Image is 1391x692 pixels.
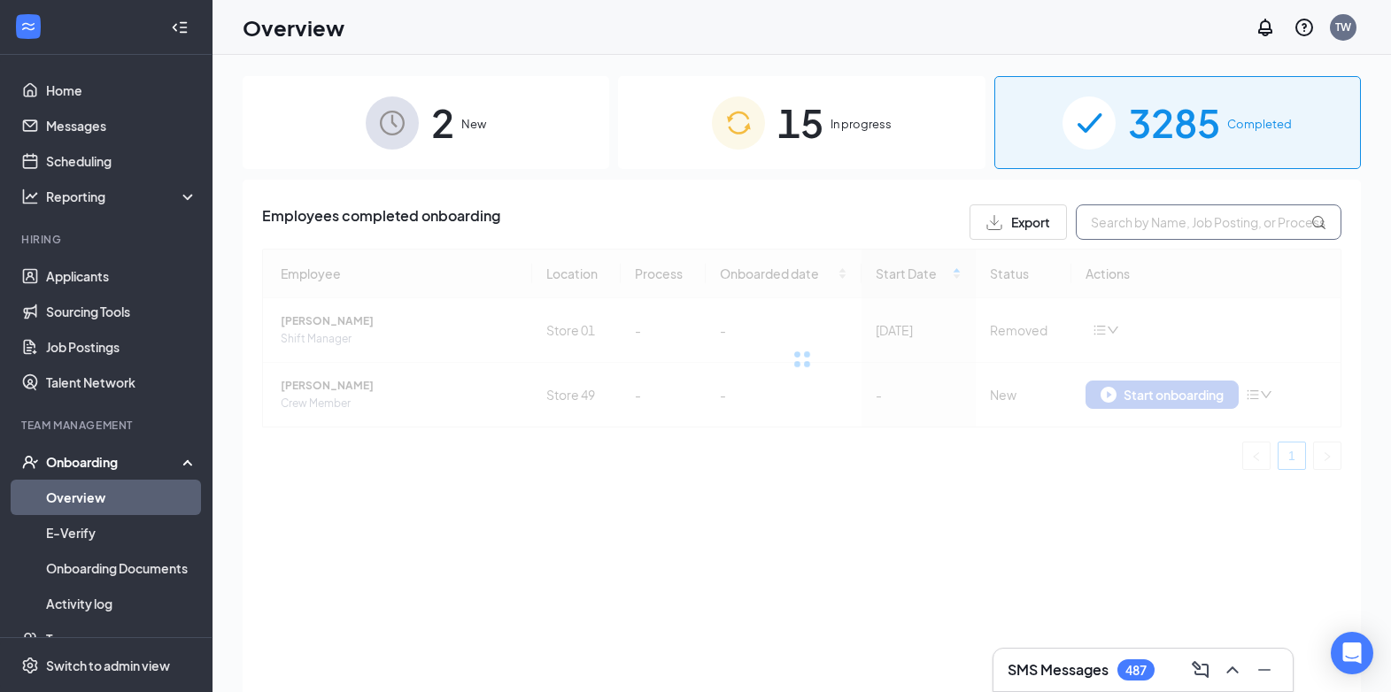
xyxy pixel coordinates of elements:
[46,365,197,400] a: Talent Network
[1008,660,1109,680] h3: SMS Messages
[1254,659,1275,680] svg: Minimize
[777,92,823,153] span: 15
[1076,204,1341,240] input: Search by Name, Job Posting, or Process
[1190,659,1211,680] svg: ComposeMessage
[1335,19,1351,35] div: TW
[262,204,500,240] span: Employees completed onboarding
[970,204,1067,240] button: Export
[1218,656,1247,684] button: ChevronUp
[171,19,189,36] svg: Collapse
[1294,17,1315,38] svg: QuestionInfo
[46,108,197,143] a: Messages
[831,115,892,133] span: In progress
[46,480,197,515] a: Overview
[21,657,39,674] svg: Settings
[19,18,37,35] svg: WorkstreamLogo
[46,73,197,108] a: Home
[21,188,39,205] svg: Analysis
[1255,17,1276,38] svg: Notifications
[431,92,454,153] span: 2
[46,329,197,365] a: Job Postings
[46,258,197,294] a: Applicants
[46,657,170,674] div: Switch to admin view
[46,453,182,471] div: Onboarding
[46,550,197,586] a: Onboarding Documents
[461,115,486,133] span: New
[46,143,197,179] a: Scheduling
[46,294,197,329] a: Sourcing Tools
[1222,659,1243,680] svg: ChevronUp
[1128,92,1220,153] span: 3285
[21,232,194,247] div: Hiring
[21,418,194,433] div: Team Management
[46,188,198,205] div: Reporting
[46,586,197,621] a: Activity log
[243,12,344,42] h1: Overview
[21,453,39,471] svg: UserCheck
[46,515,197,550] a: E-Verify
[1250,656,1279,684] button: Minimize
[1011,216,1050,228] span: Export
[1125,663,1147,678] div: 487
[1331,632,1373,674] div: Open Intercom Messenger
[1186,656,1215,684] button: ComposeMessage
[1227,115,1292,133] span: Completed
[46,621,197,657] a: Team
